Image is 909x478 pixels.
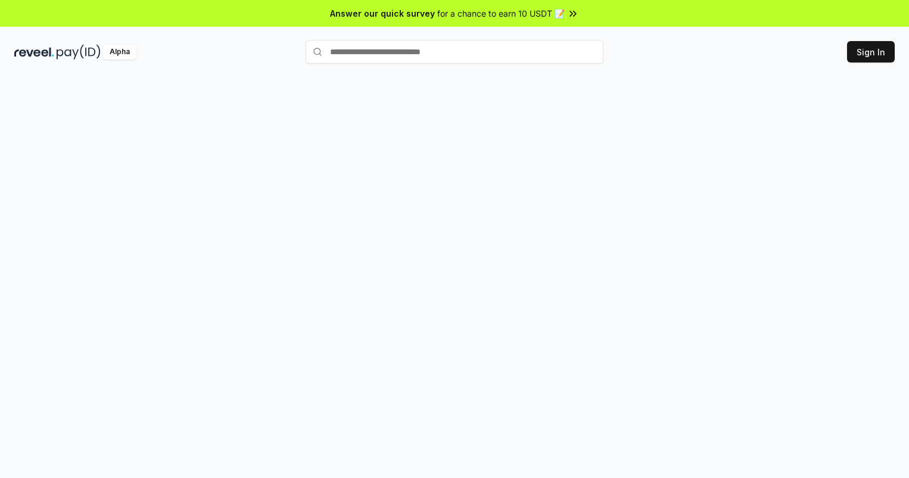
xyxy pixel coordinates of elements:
div: Alpha [103,45,136,60]
span: for a chance to earn 10 USDT 📝 [437,7,565,20]
button: Sign In [847,41,895,63]
span: Answer our quick survey [330,7,435,20]
img: pay_id [57,45,101,60]
img: reveel_dark [14,45,54,60]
